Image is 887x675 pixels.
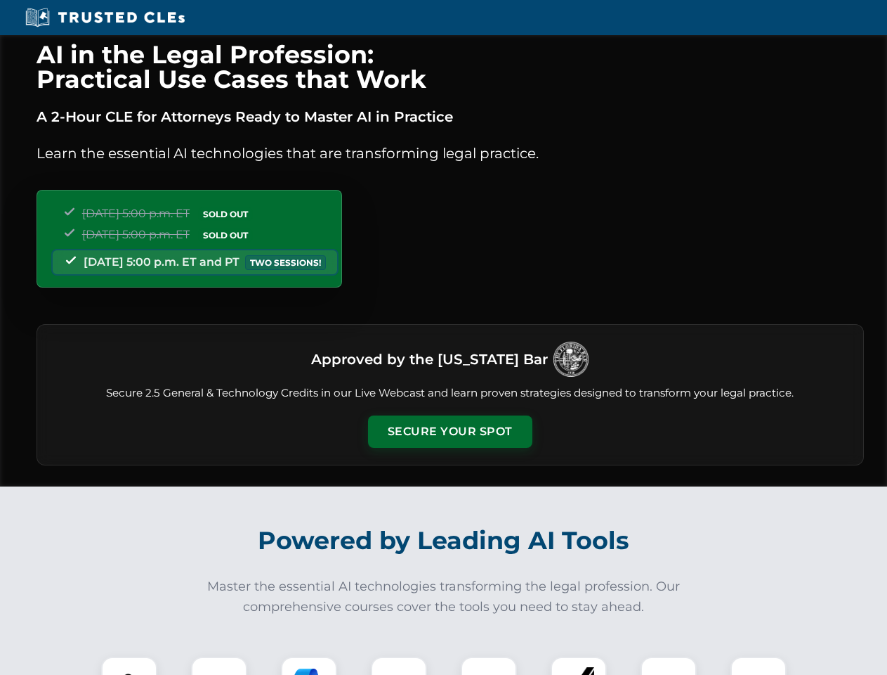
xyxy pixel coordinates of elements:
p: A 2-Hour CLE for Attorneys Ready to Master AI in Practice [37,105,864,128]
span: [DATE] 5:00 p.m. ET [82,228,190,241]
button: Secure Your Spot [368,416,532,448]
img: Logo [553,342,589,377]
img: Trusted CLEs [21,7,189,28]
span: [DATE] 5:00 p.m. ET [82,207,190,220]
h1: AI in the Legal Profession: Practical Use Cases that Work [37,42,864,91]
h2: Powered by Leading AI Tools [55,516,833,565]
span: SOLD OUT [198,228,253,243]
p: Learn the essential AI technologies that are transforming legal practice. [37,142,864,165]
span: SOLD OUT [198,207,253,221]
p: Secure 2.5 General & Technology Credits in our Live Webcast and learn proven strategies designed ... [54,385,846,401]
p: Master the essential AI technologies transforming the legal profession. Our comprehensive courses... [198,577,690,617]
h3: Approved by the [US_STATE] Bar [311,347,548,372]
